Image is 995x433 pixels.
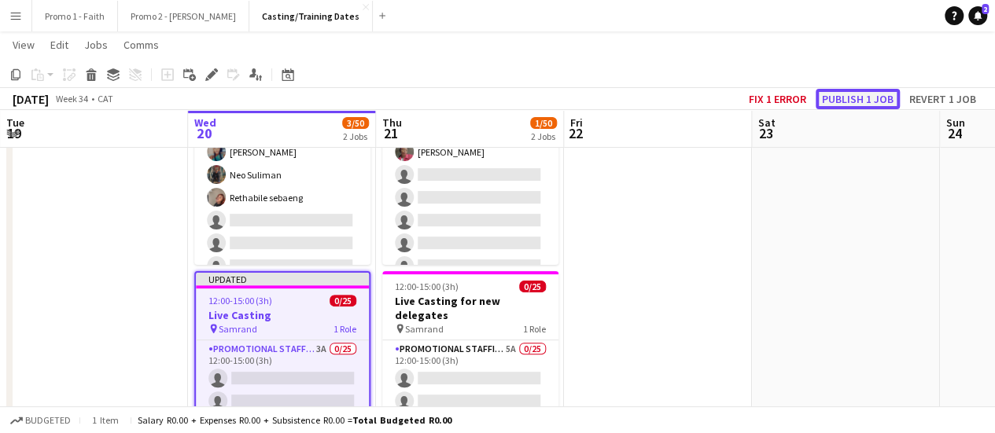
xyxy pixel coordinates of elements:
span: 23 [756,124,776,142]
div: Salary R0.00 + Expenses R0.00 + Subsistence R0.00 = [138,414,451,426]
span: 21 [380,124,402,142]
span: Jobs [84,38,108,52]
span: 3/50 [342,117,369,129]
span: Samrand [219,323,257,335]
span: 2 [982,4,989,14]
span: 24 [944,124,965,142]
span: Sun [946,116,965,130]
span: 1 Role [334,323,356,335]
span: 19 [4,124,24,142]
span: Total Budgeted R0.00 [352,414,451,426]
span: 1 Role [523,323,546,335]
span: Budgeted [25,415,71,426]
a: View [6,35,41,55]
a: Comms [117,35,165,55]
span: 1/50 [530,117,557,129]
button: Fix 1 error [743,89,813,109]
span: Samrand [405,323,444,335]
button: Casting/Training Dates [249,1,373,31]
span: Tue [6,116,24,130]
span: 0/25 [519,281,546,292]
span: Fri [570,116,583,130]
app-job-card: Updated10:00-12:00 (2h)3/25Live Casting for new delegates Samrand1 RolePromotional Staffing (Bran... [194,32,370,265]
button: Promo 2 - [PERSON_NAME] [118,1,249,31]
h3: Live Casting [196,308,369,322]
span: 20 [192,124,216,142]
a: Edit [44,35,75,55]
app-job-card: Updated10:00-12:00 (2h)1/25Live Casting for new delegates Samrand1 RolePromotional Staffing (Bran... [382,32,558,265]
h3: Live Casting for new delegates [382,294,558,322]
div: 2 Jobs [343,130,368,142]
span: 12:00-15:00 (3h) [208,295,272,306]
span: Sat [758,116,776,130]
button: Revert 1 job [903,89,982,109]
span: 22 [568,124,583,142]
div: CAT [98,93,113,105]
button: Publish 1 job [816,89,900,109]
div: [DATE] [13,91,49,107]
span: Thu [382,116,402,130]
a: 2 [968,6,987,25]
div: Updated [196,273,369,285]
span: 12:00-15:00 (3h) [395,281,459,292]
span: Wed [194,116,216,130]
span: 0/25 [330,295,356,306]
span: 1 item [87,414,124,426]
button: Promo 1 - Faith [32,1,118,31]
div: 2 Jobs [531,130,556,142]
span: Edit [50,38,68,52]
span: Comms [123,38,159,52]
span: Week 34 [52,93,91,105]
a: Jobs [78,35,114,55]
button: Budgeted [8,412,73,429]
span: View [13,38,35,52]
